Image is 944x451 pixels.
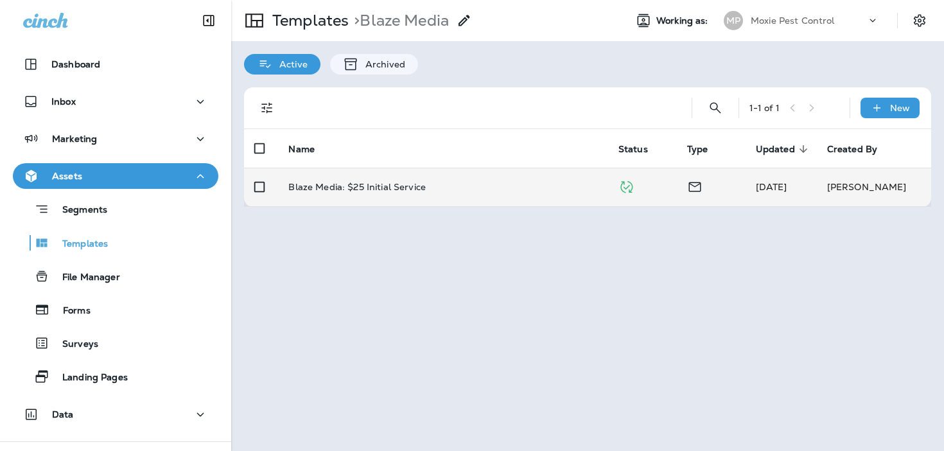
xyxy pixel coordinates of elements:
[52,409,74,420] p: Data
[13,402,218,427] button: Data
[52,134,97,144] p: Marketing
[756,181,787,193] span: Cydney Liberman
[618,144,648,155] span: Status
[13,89,218,114] button: Inbox
[51,59,100,69] p: Dashboard
[49,238,108,251] p: Templates
[49,372,128,384] p: Landing Pages
[827,143,894,155] span: Created By
[13,195,218,223] button: Segments
[273,59,308,69] p: Active
[890,103,910,113] p: New
[267,11,349,30] p: Templates
[749,103,780,113] div: 1 - 1 of 1
[817,168,931,206] td: [PERSON_NAME]
[13,51,218,77] button: Dashboard
[288,144,315,155] span: Name
[13,163,218,189] button: Assets
[618,180,634,191] span: Published
[756,143,812,155] span: Updated
[254,95,280,121] button: Filters
[191,8,227,33] button: Collapse Sidebar
[49,272,120,284] p: File Manager
[656,15,711,26] span: Working as:
[687,143,725,155] span: Type
[13,330,218,357] button: Surveys
[349,11,449,30] p: Blaze Media
[618,143,665,155] span: Status
[827,144,877,155] span: Created By
[756,144,795,155] span: Updated
[52,171,82,181] p: Assets
[908,9,931,32] button: Settings
[13,363,218,390] button: Landing Pages
[359,59,405,69] p: Archived
[50,305,91,317] p: Forms
[703,95,728,121] button: Search Templates
[13,296,218,323] button: Forms
[13,229,218,256] button: Templates
[49,339,98,351] p: Surveys
[288,143,331,155] span: Name
[51,96,76,107] p: Inbox
[724,11,743,30] div: MP
[13,126,218,152] button: Marketing
[49,204,107,217] p: Segments
[288,182,425,192] p: Blaze Media: $25 Initial Service
[751,15,835,26] p: Moxie Pest Control
[687,180,703,191] span: Email
[687,144,708,155] span: Type
[13,263,218,290] button: File Manager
